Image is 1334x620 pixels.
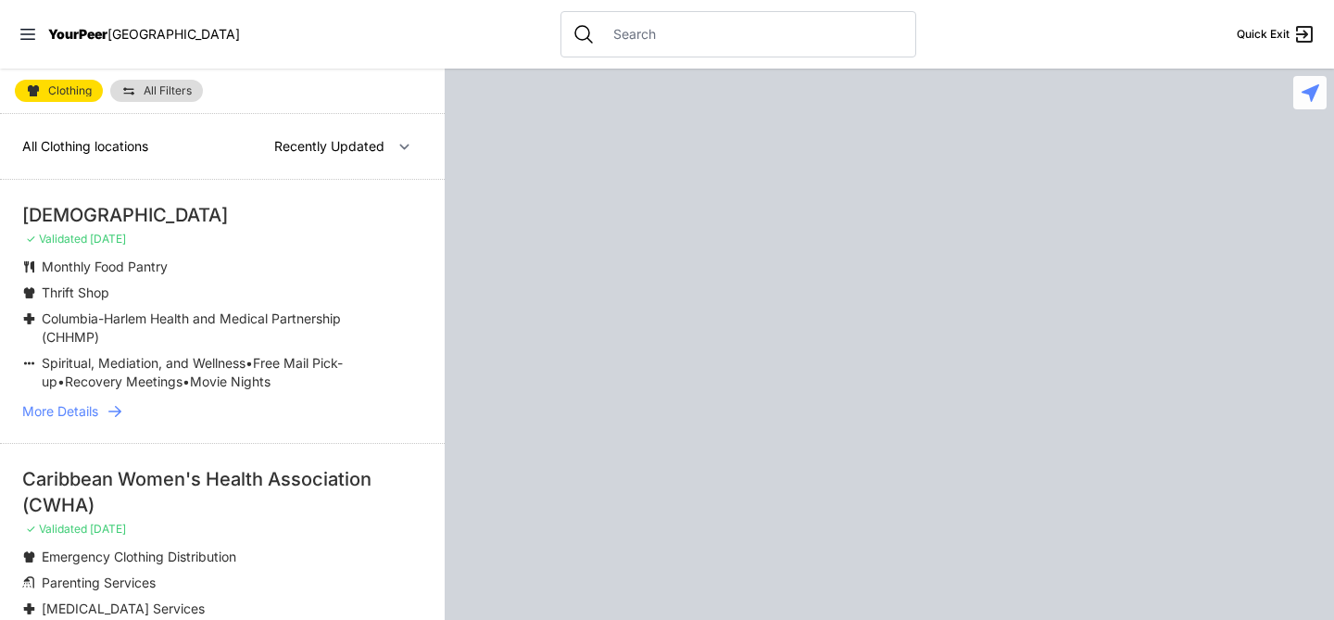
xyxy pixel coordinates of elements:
[22,202,422,228] div: [DEMOGRAPHIC_DATA]
[42,549,236,564] span: Emergency Clothing Distribution
[42,575,156,590] span: Parenting Services
[144,85,192,96] span: All Filters
[15,80,103,102] a: Clothing
[182,373,190,389] span: •
[48,85,92,96] span: Clothing
[190,373,271,389] span: Movie Nights
[48,26,107,42] span: YourPeer
[42,259,168,274] span: Monthly Food Pantry
[90,522,126,536] span: [DATE]
[22,466,422,518] div: Caribbean Women's Health Association (CWHA)
[26,522,87,536] span: ✓ Validated
[110,80,203,102] a: All Filters
[42,601,205,616] span: [MEDICAL_DATA] Services
[22,402,422,421] a: More Details
[602,25,904,44] input: Search
[57,373,65,389] span: •
[107,26,240,42] span: [GEOGRAPHIC_DATA]
[26,232,87,246] span: ✓ Validated
[42,355,245,371] span: Spiritual, Mediation, and Wellness
[65,373,182,389] span: Recovery Meetings
[1237,27,1290,42] span: Quick Exit
[22,402,98,421] span: More Details
[42,310,341,345] span: Columbia-Harlem Health and Medical Partnership (CHHMP)
[48,29,240,40] a: YourPeer[GEOGRAPHIC_DATA]
[1237,23,1315,45] a: Quick Exit
[22,138,148,154] span: All Clothing locations
[42,285,109,300] span: Thrift Shop
[90,232,126,246] span: [DATE]
[245,355,253,371] span: •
